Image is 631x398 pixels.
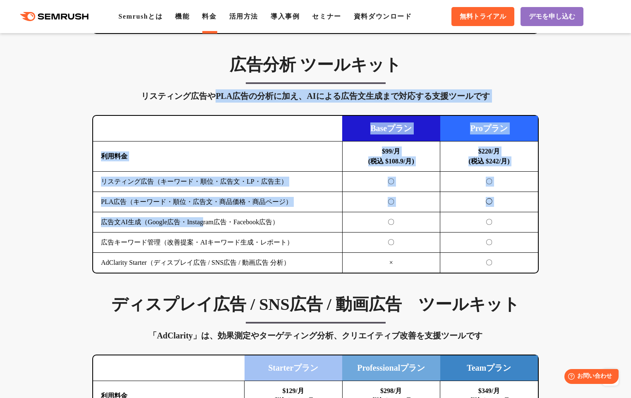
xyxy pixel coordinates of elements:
a: 料金 [202,13,216,20]
td: 〇 [440,212,538,233]
td: × [342,253,440,273]
div: リスティング広告やPLA広告の分析に加え、AIによる広告文生成まで対応する支援ツールです [92,89,539,103]
td: リスティング広告（キーワード・順位・広告文・LP・広告主） [93,172,342,192]
td: 〇 [342,172,440,192]
a: Semrushとは [118,13,163,20]
td: AdClarity Starter（ディスプレイ広告 / SNS広告 / 動画広告 分析） [93,253,342,273]
span: 無料トライアル [460,12,506,21]
b: 利用料金 [101,153,127,160]
a: 活用方法 [229,13,258,20]
td: PLA広告（キーワード・順位・広告文・商品価格・商品ページ） [93,192,342,212]
td: Baseプラン [342,116,440,141]
td: Starterプラン [245,355,343,381]
td: 〇 [342,233,440,253]
td: 広告キーワード管理（改善提案・AIキーワード生成・レポート） [93,233,342,253]
td: Teamプラン [440,355,538,381]
iframe: Help widget launcher [557,366,622,389]
td: 〇 [342,192,440,212]
td: Proプラン [440,116,538,141]
td: 〇 [440,172,538,192]
h3: 広告分析 ツールキット [92,55,539,75]
td: 〇 [440,233,538,253]
a: デモを申し込む [521,7,583,26]
a: 導入事例 [271,13,300,20]
b: $220/月 (税込 $242/月) [468,148,509,165]
td: Professionalプラン [342,355,440,381]
span: デモを申し込む [529,12,575,21]
h3: ディスプレイ広告 / SNS広告 / 動画広告 ツールキット [92,294,539,315]
div: 「AdClarity」は、効果測定やターゲティング分析、クリエイティブ改善を支援ツールです [92,329,539,342]
td: 〇 [440,253,538,273]
td: 広告文AI生成（Google広告・Instagram広告・Facebook広告） [93,212,342,233]
a: 無料トライアル [451,7,514,26]
a: 資料ダウンロード [354,13,412,20]
a: 機能 [175,13,190,20]
td: ◯ [440,192,538,212]
td: 〇 [342,212,440,233]
b: $99/月 (税込 $108.9/月) [368,148,414,165]
a: セミナー [312,13,341,20]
